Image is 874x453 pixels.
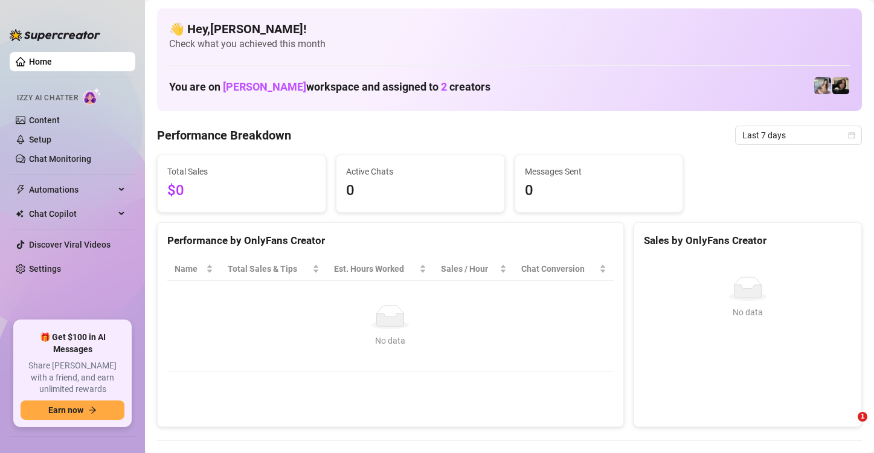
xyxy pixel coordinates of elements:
div: Est. Hours Worked [334,262,417,275]
div: No data [179,334,602,347]
span: Automations [29,180,115,199]
img: AI Chatter [83,88,101,105]
span: 1 [858,412,867,422]
img: Kiki [814,77,831,94]
span: arrow-right [88,406,97,414]
span: calendar [848,132,855,139]
span: [PERSON_NAME] [223,80,306,93]
a: Chat Monitoring [29,154,91,164]
button: Earn nowarrow-right [21,400,124,420]
span: Messages Sent [525,165,673,178]
h4: 👋 Hey, [PERSON_NAME] ! [169,21,850,37]
img: Chat Copilot [16,210,24,218]
span: Sales / Hour [441,262,498,275]
iframe: Intercom live chat [833,412,862,441]
span: Total Sales & Tips [228,262,310,275]
span: Active Chats [346,165,495,178]
span: 0 [525,179,673,202]
img: logo-BBDzfeDw.svg [10,29,100,41]
h4: Performance Breakdown [157,127,291,144]
th: Name [167,257,220,281]
span: 0 [346,179,495,202]
span: Last 7 days [742,126,855,144]
span: thunderbolt [16,185,25,194]
span: Earn now [48,405,83,415]
span: 🎁 Get $100 in AI Messages [21,332,124,355]
a: Setup [29,135,51,144]
span: Izzy AI Chatter [17,92,78,104]
img: Bella [832,77,849,94]
a: Content [29,115,60,125]
span: Chat Copilot [29,204,115,223]
a: Settings [29,264,61,274]
div: Performance by OnlyFans Creator [167,233,614,249]
span: Share [PERSON_NAME] with a friend, and earn unlimited rewards [21,360,124,396]
span: Chat Conversion [521,262,596,275]
th: Total Sales & Tips [220,257,327,281]
span: Check what you achieved this month [169,37,850,51]
th: Sales / Hour [434,257,515,281]
span: Total Sales [167,165,316,178]
span: $0 [167,179,316,202]
a: Discover Viral Videos [29,240,111,249]
span: 2 [441,80,447,93]
span: Name [175,262,204,275]
h1: You are on workspace and assigned to creators [169,80,490,94]
div: Sales by OnlyFans Creator [644,233,852,249]
a: Home [29,57,52,66]
div: No data [649,306,847,319]
th: Chat Conversion [514,257,613,281]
